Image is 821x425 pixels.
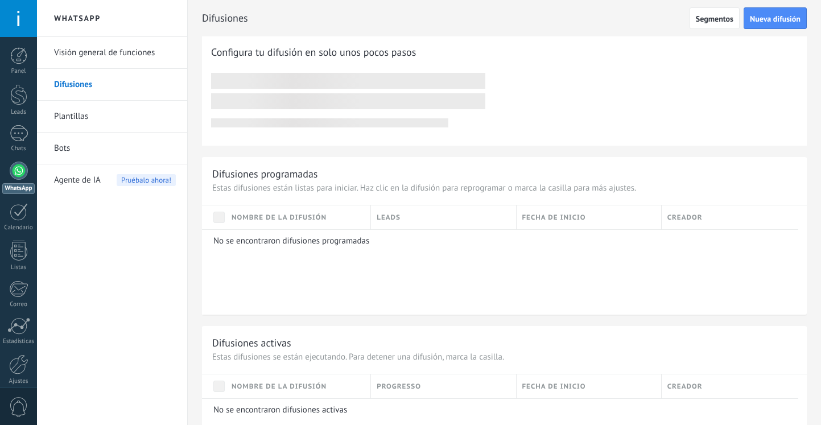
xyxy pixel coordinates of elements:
span: Fecha de inicio [522,381,586,392]
a: Plantillas [54,101,176,133]
span: Configura tu difusión en solo unos pocos pasos [211,46,416,59]
p: Estas difusiones se están ejecutando. Para detener una difusión, marca la casilla. [212,352,797,362]
li: Visión general de funciones [37,37,187,69]
h2: Difusiones [202,7,690,30]
span: Agente de IA [54,164,101,196]
li: Agente de IA [37,164,187,196]
button: Nueva difusión [744,7,807,29]
span: Pruébalo ahora! [117,174,176,186]
div: Ajustes [2,378,35,385]
span: Creador [667,381,703,392]
a: Difusiones [54,69,176,101]
span: Leads [377,212,401,223]
p: No se encontraron difusiones programadas [213,236,790,246]
div: Leads [2,109,35,116]
div: Correo [2,301,35,308]
a: Bots [54,133,176,164]
span: Progresso [377,381,421,392]
div: Panel [2,68,35,75]
li: Plantillas [37,101,187,133]
span: Nueva difusión [750,15,801,23]
span: Fecha de inicio [522,212,586,223]
span: Nombre de la difusión [232,381,327,392]
div: Difusiones programadas [212,167,317,180]
div: Listas [2,264,35,271]
li: Difusiones [37,69,187,101]
span: Creador [667,212,703,223]
div: Calendario [2,224,35,232]
a: Agente de IA Pruébalo ahora! [54,164,176,196]
a: Visión general de funciones [54,37,176,69]
div: WhatsApp [2,183,35,194]
button: Segmentos [690,7,740,29]
li: Bots [37,133,187,164]
p: No se encontraron difusiones activas [213,405,790,415]
span: Segmentos [696,15,733,23]
p: Estas difusiones están listas para iniciar. Haz clic en la difusión para reprogramar o marca la c... [212,183,797,193]
div: Difusiones activas [212,336,291,349]
div: Estadísticas [2,338,35,345]
span: Nombre de la difusión [232,212,327,223]
div: Chats [2,145,35,152]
